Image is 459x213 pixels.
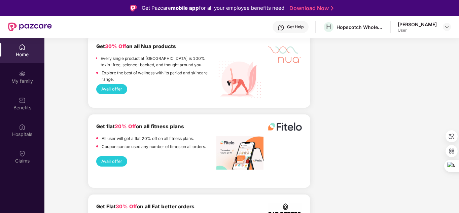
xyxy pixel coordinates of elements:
img: Nua%20Products.png [216,56,263,103]
img: Stroke [331,5,333,12]
img: image%20fitelo.jpeg [216,136,263,170]
img: svg+xml;base64,PHN2ZyBpZD0iQ2xhaW0iIHhtbG5zPSJodHRwOi8vd3d3LnczLm9yZy8yMDAwL3N2ZyIgd2lkdGg9IjIwIi... [19,150,26,157]
div: [PERSON_NAME] [398,21,437,28]
img: svg+xml;base64,PHN2ZyBpZD0iSG9tZSIgeG1sbnM9Imh0dHA6Ly93d3cudzMub3JnLzIwMDAvc3ZnIiB3aWR0aD0iMjAiIG... [19,44,26,50]
strong: mobile app [171,5,199,11]
b: Get flat on all fitness plans [96,123,184,130]
p: Explore the best of wellness with its period and skincare range. [102,70,216,82]
img: fitelo%20logo.png [268,122,302,131]
a: Download Now [289,5,331,12]
div: Hopscotch Wholesale Trading Private Limited [337,24,384,30]
img: New Pazcare Logo [8,23,52,31]
span: 30% Off [105,43,126,49]
div: Get Help [287,24,304,30]
b: Get Flat on all Eat better orders [96,203,195,210]
img: svg+xml;base64,PHN2ZyBpZD0iRHJvcGRvd24tMzJ4MzIiIHhtbG5zPSJodHRwOi8vd3d3LnczLm9yZy8yMDAwL3N2ZyIgd2... [444,24,450,30]
span: 20% Off [115,123,136,130]
div: User [398,28,437,33]
img: svg+xml;base64,PHN2ZyBpZD0iQmVuZWZpdHMiIHhtbG5zPSJodHRwOi8vd3d3LnczLm9yZy8yMDAwL3N2ZyIgd2lkdGg9Ij... [19,97,26,104]
p: All user will get a flat 20% off on all fitness plans. [102,135,194,142]
img: svg+xml;base64,PHN2ZyBpZD0iSGVscC0zMngzMiIgeG1sbnM9Imh0dHA6Ly93d3cudzMub3JnLzIwMDAvc3ZnIiB3aWR0aD... [278,24,284,31]
b: Get on all Nua products [96,43,176,49]
img: svg+xml;base64,PHN2ZyBpZD0iSG9zcGl0YWxzIiB4bWxucz0iaHR0cDovL3d3dy53My5vcmcvMjAwMC9zdmciIHdpZHRoPS... [19,123,26,130]
img: svg+xml;base64,PHN2ZyB3aWR0aD0iMjAiIGhlaWdodD0iMjAiIHZpZXdCb3g9IjAgMCAyMCAyMCIgZmlsbD0ibm9uZSIgeG... [19,70,26,77]
p: Every single product at [GEOGRAPHIC_DATA] is 100% toxin-free, science-backed, and thought around ... [101,55,216,68]
div: Get Pazcare for all your employee benefits need [142,4,284,12]
img: Mask%20Group%20527.png [268,42,302,65]
span: 30% Off [116,203,137,210]
button: Avail offer [96,84,127,94]
p: Coupon can be used any number of times on all orders. [102,143,206,150]
span: H [326,23,331,31]
img: Logo [130,5,137,11]
button: Avail offer [96,156,127,166]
